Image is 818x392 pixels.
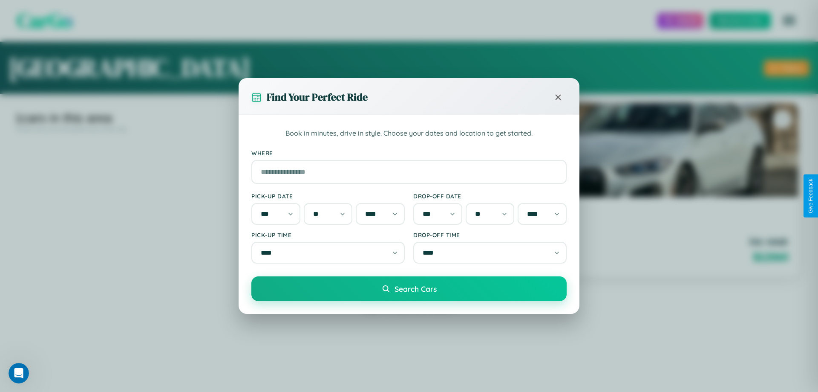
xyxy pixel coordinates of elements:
[413,231,567,238] label: Drop-off Time
[413,192,567,200] label: Drop-off Date
[251,149,567,157] label: Where
[267,90,368,104] h3: Find Your Perfect Ride
[251,192,405,200] label: Pick-up Date
[251,276,567,301] button: Search Cars
[395,284,437,293] span: Search Cars
[251,231,405,238] label: Pick-up Time
[251,128,567,139] p: Book in minutes, drive in style. Choose your dates and location to get started.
